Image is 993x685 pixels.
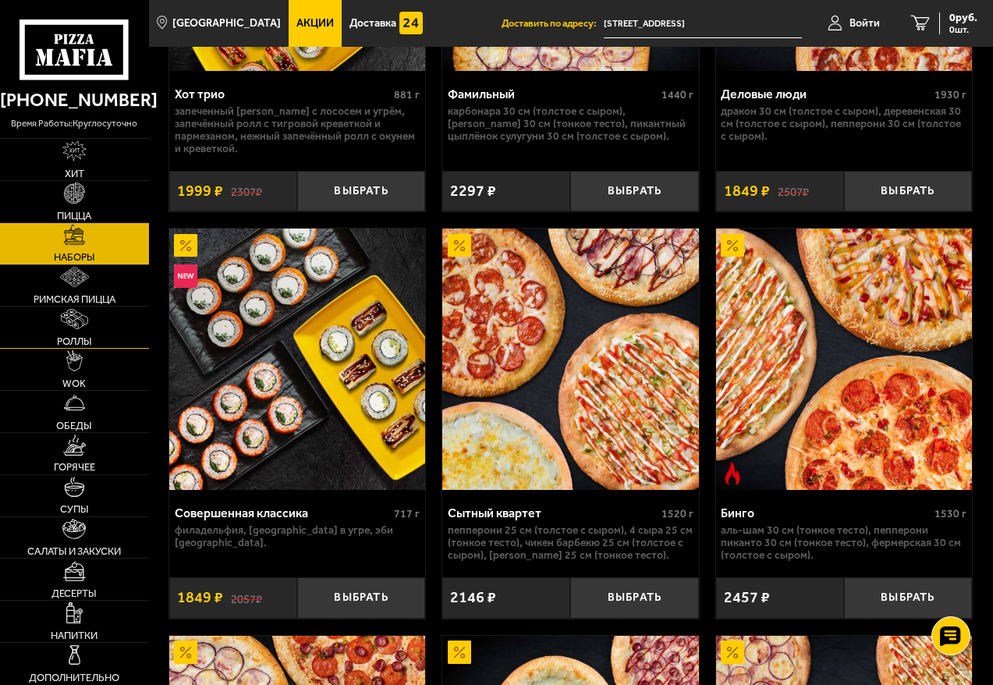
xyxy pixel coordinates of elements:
[177,590,223,605] span: 1849 ₽
[604,9,803,38] input: Ваш адрес доставки
[60,504,89,514] span: Супы
[169,229,426,490] a: АкционныйНовинкаСовершенная классика
[448,506,658,520] div: Сытный квартет
[778,184,809,198] s: 2507 ₽
[51,588,97,598] span: Десерты
[570,577,698,619] button: Выбрать
[175,105,420,155] p: Запеченный [PERSON_NAME] с лососем и угрём, Запечённый ролл с тигровой креветкой и пармезаном, Не...
[177,183,223,199] span: 1999 ₽
[29,673,119,683] span: Дополнительно
[172,18,281,29] span: [GEOGRAPHIC_DATA]
[394,88,420,101] span: 881 г
[231,184,262,198] s: 2307 ₽
[51,630,98,641] span: Напитки
[448,524,693,562] p: Пепперони 25 см (толстое с сыром), 4 сыра 25 см (тонкое тесто), Чикен Барбекю 25 см (толстое с сы...
[175,524,420,549] p: Филадельфия, [GEOGRAPHIC_DATA] в угре, Эби [GEOGRAPHIC_DATA].
[716,229,973,490] img: Бинго
[65,169,84,179] span: Хит
[175,87,391,101] div: Хот трио
[57,211,91,221] span: Пицца
[56,421,92,431] span: Обеды
[296,18,334,29] span: Акции
[297,577,425,619] button: Выбрать
[661,507,693,520] span: 1520 г
[54,462,95,472] span: Горячее
[570,171,698,212] button: Выбрать
[721,105,966,143] p: Дракон 30 см (толстое с сыром), Деревенская 30 см (толстое с сыром), Пепперони 30 см (толстое с с...
[721,506,931,520] div: Бинго
[721,524,966,562] p: Аль-Шам 30 см (тонкое тесто), Пепперони Пиканто 30 см (тонкое тесто), Фермерская 30 см (толстое с...
[174,641,197,664] img: Акционный
[721,87,931,101] div: Деловые люди
[448,87,658,101] div: Фамильный
[724,183,770,199] span: 1849 ₽
[399,12,423,35] img: 15daf4d41897b9f0e9f617042186c801.svg
[849,18,880,29] span: Войти
[716,229,973,490] a: АкционныйОстрое блюдоБинго
[949,12,977,23] span: 0 руб.
[297,171,425,212] button: Выбрать
[175,506,391,520] div: Совершенная классика
[349,18,396,29] span: Доставка
[721,462,744,485] img: Острое блюдо
[502,19,604,29] span: Доставить по адресу:
[27,546,121,556] span: Салаты и закуски
[448,641,471,664] img: Акционный
[231,591,262,605] s: 2057 ₽
[62,378,86,389] span: WOK
[721,234,744,257] img: Акционный
[448,105,693,143] p: Карбонара 30 см (толстое с сыром), [PERSON_NAME] 30 см (тонкое тесто), Пикантный цыплёнок сулугун...
[34,294,115,304] span: Римская пицца
[844,577,972,619] button: Выбрать
[450,183,496,199] span: 2297 ₽
[661,88,693,101] span: 1440 г
[174,234,197,257] img: Акционный
[724,590,770,605] span: 2457 ₽
[174,264,197,288] img: Новинка
[57,336,92,346] span: Роллы
[394,507,420,520] span: 717 г
[442,229,699,490] a: АкционныйСытный квартет
[442,229,699,490] img: Сытный квартет
[844,171,972,212] button: Выбрать
[949,25,977,34] span: 0 шт.
[169,229,426,490] img: Совершенная классика
[934,507,966,520] span: 1530 г
[448,234,471,257] img: Акционный
[721,641,744,664] img: Акционный
[54,252,95,262] span: Наборы
[450,590,496,605] span: 2146 ₽
[934,88,966,101] span: 1930 г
